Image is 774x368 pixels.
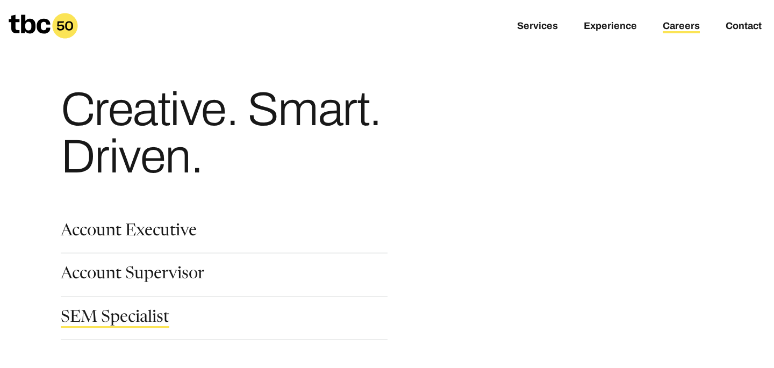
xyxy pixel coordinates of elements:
[9,13,78,39] a: Homepage
[726,20,762,33] a: Contact
[61,86,474,181] h1: Creative. Smart. Driven.
[61,310,169,328] a: SEM Specialist
[584,20,637,33] a: Experience
[663,20,700,33] a: Careers
[61,223,197,242] a: Account Executive
[61,266,204,285] a: Account Supervisor
[517,20,558,33] a: Services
